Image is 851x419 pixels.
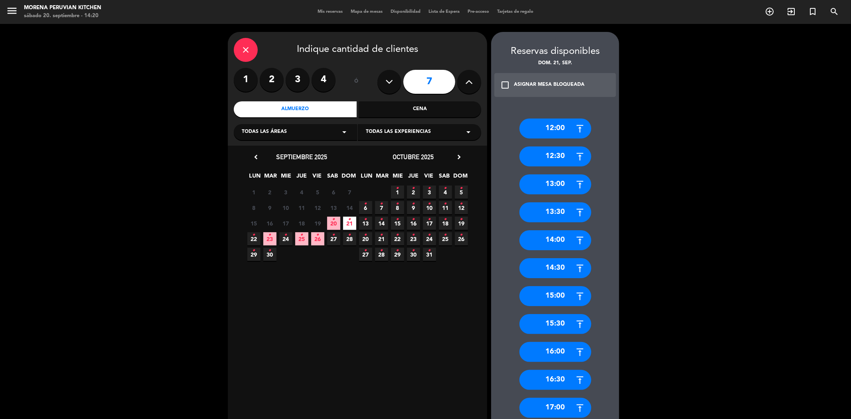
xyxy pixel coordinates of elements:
[264,171,277,184] span: MAR
[460,198,463,210] i: •
[412,198,415,210] i: •
[407,217,420,230] span: 16
[359,248,372,261] span: 27
[428,244,431,257] i: •
[234,101,357,117] div: Almuerzo
[279,217,292,230] span: 17
[391,201,404,214] span: 8
[519,174,591,194] div: 13:00
[396,244,399,257] i: •
[407,186,420,199] span: 2
[428,213,431,226] i: •
[407,171,420,184] span: JUE
[460,182,463,195] i: •
[519,286,591,306] div: 15:00
[423,201,436,214] span: 10
[276,153,327,161] span: septiembre 2025
[455,232,468,245] span: 26
[286,68,310,92] label: 3
[500,80,510,90] i: check_box_outline_blank
[263,186,276,199] span: 2
[280,171,293,184] span: MIE
[375,201,388,214] span: 7
[279,232,292,245] span: 24
[412,182,415,195] i: •
[263,232,276,245] span: 23
[412,213,415,226] i: •
[327,201,340,214] span: 13
[311,201,324,214] span: 12
[326,171,340,184] span: SAB
[439,232,452,245] span: 25
[252,153,260,161] i: chevron_left
[519,314,591,334] div: 15:30
[519,370,591,390] div: 16:30
[519,342,591,362] div: 16:00
[439,217,452,230] span: 18
[263,248,276,261] span: 30
[279,186,292,199] span: 3
[263,201,276,214] span: 9
[375,217,388,230] span: 14
[491,59,619,67] div: dom. 21, sep.
[444,213,447,226] i: •
[24,12,101,20] div: sábado 20. septiembre - 14:20
[247,232,261,245] span: 22
[327,186,340,199] span: 6
[375,232,388,245] span: 21
[311,186,324,199] span: 5
[439,186,452,199] span: 4
[300,229,303,241] i: •
[347,10,387,14] span: Mapa de mesas
[359,201,372,214] span: 6
[454,171,467,184] span: DOM
[247,201,261,214] span: 8
[247,186,261,199] span: 1
[438,171,451,184] span: SAB
[396,229,399,241] i: •
[519,202,591,222] div: 13:30
[359,232,372,245] span: 20
[519,146,591,166] div: 12:30
[364,229,367,241] i: •
[253,244,255,257] i: •
[340,127,349,137] i: arrow_drop_down
[376,171,389,184] span: MAR
[514,81,584,89] div: ASIGNAR MESA BLOQUEADA
[366,128,431,136] span: Todas las experiencias
[455,186,468,199] span: 5
[364,198,367,210] i: •
[343,217,356,230] span: 21
[314,10,347,14] span: Mis reservas
[455,153,463,161] i: chevron_right
[519,119,591,138] div: 12:00
[396,213,399,226] i: •
[380,229,383,241] i: •
[247,217,261,230] span: 15
[423,186,436,199] span: 3
[396,182,399,195] i: •
[247,248,261,261] span: 29
[263,217,276,230] span: 16
[407,232,420,245] span: 23
[343,186,356,199] span: 7
[260,68,284,92] label: 2
[391,232,404,245] span: 22
[284,229,287,241] i: •
[6,5,18,17] i: menu
[412,244,415,257] i: •
[423,217,436,230] span: 17
[234,38,481,62] div: Indique cantidad de clientes
[380,244,383,257] i: •
[342,171,355,184] span: DOM
[407,248,420,261] span: 30
[439,201,452,214] span: 11
[391,171,405,184] span: MIE
[425,10,464,14] span: Lista de Espera
[428,229,431,241] i: •
[519,398,591,418] div: 17:00
[295,186,308,199] span: 4
[312,68,336,92] label: 4
[380,198,383,210] i: •
[249,171,262,184] span: LUN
